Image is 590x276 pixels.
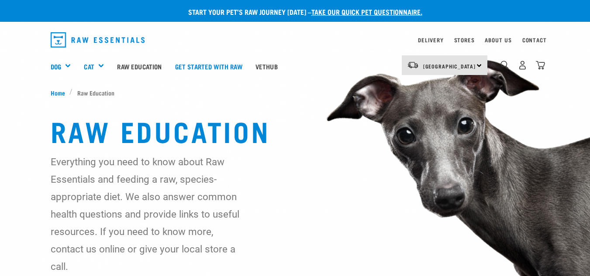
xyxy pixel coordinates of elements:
a: About Us [485,38,511,41]
span: [GEOGRAPHIC_DATA] [423,65,476,68]
a: Get started with Raw [169,49,249,84]
img: home-icon-1@2x.png [500,61,509,69]
a: Home [51,88,70,97]
p: Everything you need to know about Raw Essentials and feeding a raw, species-appropriate diet. We ... [51,153,246,275]
img: user.png [518,61,527,70]
img: van-moving.png [407,61,419,69]
a: Dog [51,61,61,72]
a: Raw Education [110,49,168,84]
img: home-icon@2x.png [536,61,545,70]
a: Vethub [249,49,284,84]
img: Raw Essentials Logo [51,32,145,48]
nav: breadcrumbs [51,88,540,97]
span: Home [51,88,65,97]
a: Stores [454,38,475,41]
a: Cat [84,61,94,72]
a: take our quick pet questionnaire. [311,10,422,14]
h1: Raw Education [51,115,540,146]
a: Contact [522,38,547,41]
a: Delivery [418,38,443,41]
nav: dropdown navigation [44,29,547,51]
